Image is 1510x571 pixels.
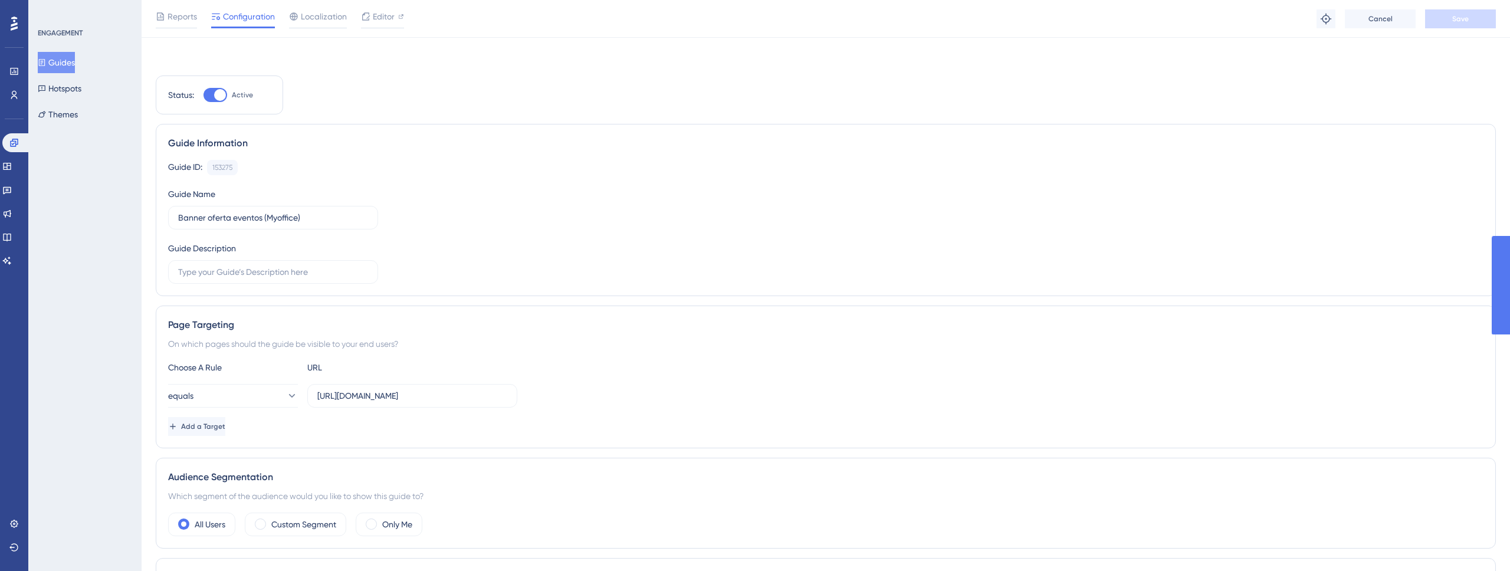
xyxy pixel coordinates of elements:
div: Page Targeting [168,318,1483,332]
input: yourwebsite.com/path [317,389,507,402]
label: All Users [195,517,225,531]
button: Save [1425,9,1496,28]
button: Cancel [1345,9,1416,28]
div: Guide Information [168,136,1483,150]
label: Only Me [382,517,412,531]
div: Guide ID: [168,160,202,175]
div: ENGAGEMENT [38,28,83,38]
span: Configuration [223,9,275,24]
input: Type your Guide’s Name here [178,211,368,224]
span: Localization [301,9,347,24]
iframe: UserGuiding AI Assistant Launcher [1460,524,1496,560]
button: equals [168,384,298,408]
div: On which pages should the guide be visible to your end users? [168,337,1483,351]
span: equals [168,389,193,403]
button: Add a Target [168,417,225,436]
button: Themes [38,104,78,125]
div: Status: [168,88,194,102]
div: Audience Segmentation [168,470,1483,484]
span: Editor [373,9,395,24]
div: Guide Description [168,241,236,255]
label: Custom Segment [271,517,336,531]
span: Active [232,90,253,100]
div: Choose A Rule [168,360,298,375]
button: Hotspots [38,78,81,99]
span: Add a Target [181,422,225,431]
div: Which segment of the audience would you like to show this guide to? [168,489,1483,503]
div: URL [307,360,437,375]
span: Cancel [1368,14,1393,24]
span: Save [1452,14,1469,24]
button: Guides [38,52,75,73]
input: Type your Guide’s Description here [178,265,368,278]
span: Reports [168,9,197,24]
div: Guide Name [168,187,215,201]
div: 153275 [212,163,232,172]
